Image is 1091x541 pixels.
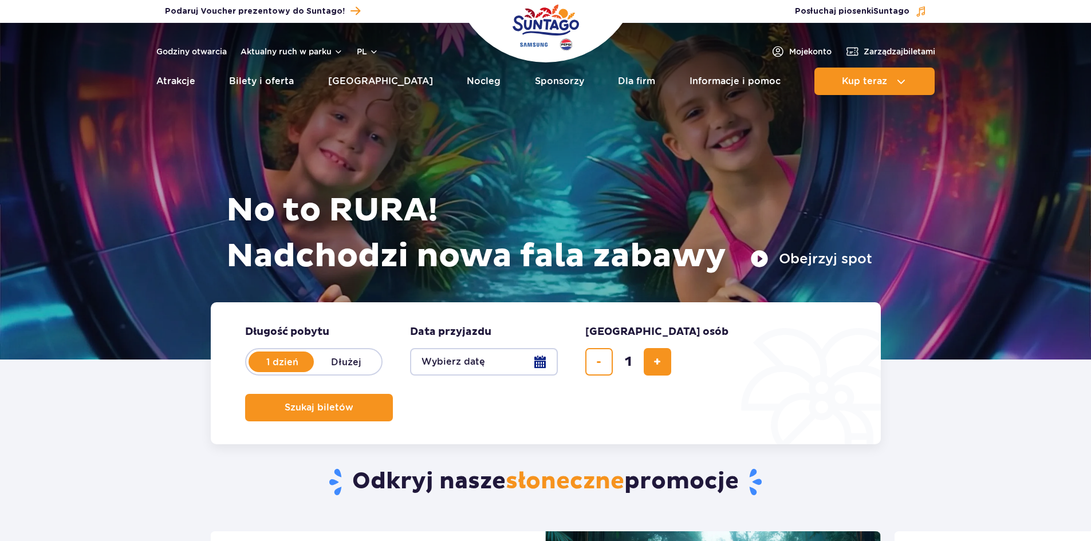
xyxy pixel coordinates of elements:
a: Godziny otwarcia [156,46,227,57]
span: Zarządzaj biletami [864,46,935,57]
a: [GEOGRAPHIC_DATA] [328,68,433,95]
a: Zarządzajbiletami [845,45,935,58]
span: Długość pobytu [245,325,329,339]
span: słoneczne [506,467,624,496]
a: Informacje i pomoc [690,68,781,95]
a: Nocleg [467,68,501,95]
span: Moje konto [789,46,832,57]
a: Sponsorzy [535,68,584,95]
h1: No to RURA! Nadchodzi nowa fala zabawy [226,188,872,279]
span: [GEOGRAPHIC_DATA] osób [585,325,728,339]
button: Wybierz datę [410,348,558,376]
button: dodaj bilet [644,348,671,376]
button: Posłuchaj piosenkiSuntago [795,6,927,17]
form: Planowanie wizyty w Park of Poland [211,302,881,444]
label: Dłużej [314,350,379,374]
button: Kup teraz [814,68,935,95]
span: Suntago [873,7,909,15]
label: 1 dzień [250,350,315,374]
span: Data przyjazdu [410,325,491,339]
a: Dla firm [618,68,655,95]
button: usuń bilet [585,348,613,376]
a: Atrakcje [156,68,195,95]
button: Aktualny ruch w parku [241,47,343,56]
button: pl [357,46,379,57]
h2: Odkryj nasze promocje [210,467,881,497]
button: Szukaj biletów [245,394,393,421]
span: Posłuchaj piosenki [795,6,909,17]
span: Kup teraz [842,76,887,86]
a: Bilety i oferta [229,68,294,95]
a: Mojekonto [771,45,832,58]
span: Podaruj Voucher prezentowy do Suntago! [165,6,345,17]
button: Obejrzyj spot [750,250,872,268]
input: liczba biletów [615,348,642,376]
a: Podaruj Voucher prezentowy do Suntago! [165,3,360,19]
span: Szukaj biletów [285,402,353,413]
